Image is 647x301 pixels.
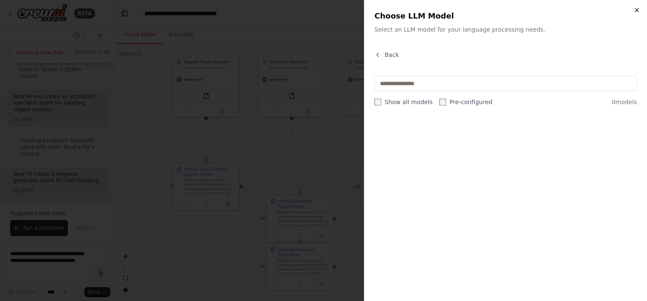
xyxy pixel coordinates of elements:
[374,10,637,22] h2: Choose LLM Model
[374,99,381,105] input: Show all models
[374,25,637,34] p: Select an LLM model for your language processing needs.
[612,98,637,106] span: 0 models
[439,98,492,106] label: Pre-configured
[385,51,399,59] span: Back
[374,51,399,59] button: Back
[439,99,446,105] input: Pre-configured
[374,98,433,106] label: Show all models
